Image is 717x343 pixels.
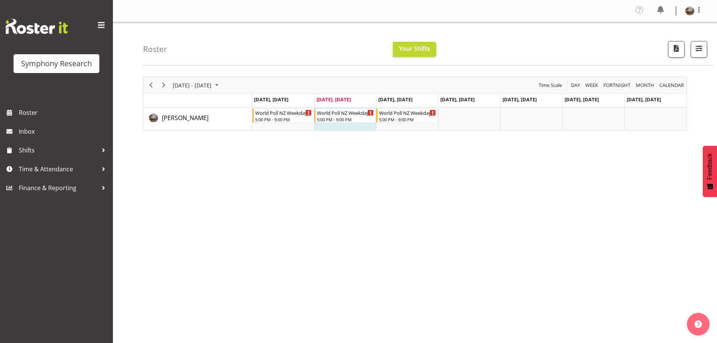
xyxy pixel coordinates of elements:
img: Rosterit website logo [6,19,68,34]
div: World Poll NZ Weekdays [317,109,374,116]
span: Finance & Reporting [19,182,98,194]
button: Month [658,81,685,90]
button: Timeline Month [635,81,656,90]
button: Download a PDF of the roster according to the set date range. [668,41,685,58]
button: Feedback - Show survey [703,146,717,197]
img: help-xxl-2.png [694,320,702,328]
span: Time & Attendance [19,163,98,175]
button: Fortnight [602,81,632,90]
span: [DATE], [DATE] [440,96,475,103]
div: Timeline Week of September 9, 2025 [143,77,687,131]
a: [PERSON_NAME] [162,113,209,122]
span: [DATE] - [DATE] [172,81,212,90]
span: [DATE], [DATE] [627,96,661,103]
span: [PERSON_NAME] [162,114,209,122]
div: Symphony Research [21,58,92,69]
span: Month [635,81,655,90]
button: September 08 - 14, 2025 [172,81,222,90]
span: Inbox [19,126,109,137]
span: [DATE], [DATE] [502,96,537,103]
div: Next [157,77,170,93]
div: 5:00 PM - 9:00 PM [317,116,374,122]
button: Previous [146,81,156,90]
span: [DATE], [DATE] [565,96,599,103]
span: calendar [659,81,685,90]
div: Previous [145,77,157,93]
img: lindsay-holland6d975a4b06d72750adc3751bbfb7dc9f.png [685,6,694,15]
span: Week [585,81,599,90]
span: Your Shifts [399,44,430,53]
div: World Poll NZ Weekdays [255,109,312,116]
button: Your Shifts [393,42,436,57]
div: 5:00 PM - 9:00 PM [379,116,436,122]
button: Timeline Week [584,81,600,90]
span: Day [570,81,581,90]
button: Time Scale [537,81,563,90]
div: 5:00 PM - 9:00 PM [255,116,312,122]
span: [DATE], [DATE] [378,96,413,103]
button: Filter Shifts [691,41,707,58]
span: [DATE], [DATE] [254,96,288,103]
span: Feedback [706,153,713,180]
button: Next [159,81,169,90]
button: Timeline Day [570,81,582,90]
span: Roster [19,107,109,118]
span: Fortnight [603,81,631,90]
div: World Poll NZ Weekdays [379,109,436,116]
h4: Roster [143,45,167,53]
td: Lindsay Holland resource [143,108,252,130]
table: Timeline Week of September 9, 2025 [252,108,687,130]
div: Lindsay Holland"s event - World Poll NZ Weekdays Begin From Wednesday, September 10, 2025 at 5:00... [376,108,438,123]
span: [DATE], [DATE] [317,96,351,103]
span: Shifts [19,145,98,156]
div: Lindsay Holland"s event - World Poll NZ Weekdays Begin From Monday, September 8, 2025 at 5:00:00 ... [253,108,314,123]
span: Time Scale [538,81,563,90]
div: Lindsay Holland"s event - World Poll NZ Weekdays Begin From Tuesday, September 9, 2025 at 5:00:00... [314,108,376,123]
